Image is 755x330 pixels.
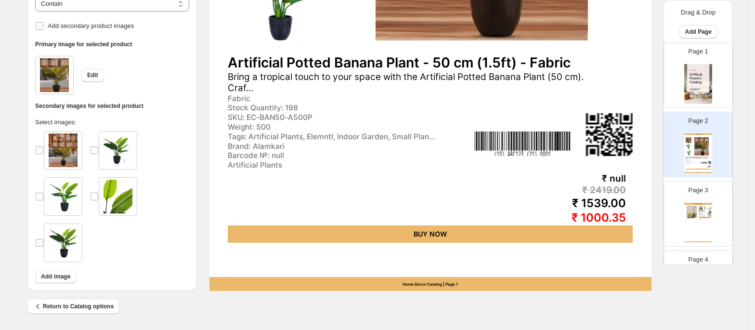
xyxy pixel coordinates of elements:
div: Fabric [686,159,701,160]
div: ₹ null [698,165,711,166]
div: ₹ 1539.00 [698,166,711,167]
p: Drag & Drop [681,8,716,17]
div: Tags: Artificial Plants, Elemntl, Indoor Garden, Small Plan... [228,132,471,142]
img: secondaryImage [686,144,692,149]
img: product image [104,180,132,213]
div: ₹ 1000.35 [427,211,625,225]
div: SKU: EC-BAN50-A500P [228,113,471,122]
div: ₹ 1539.00 [427,197,625,211]
div: BUY NOW [686,169,711,170]
div: ₹ null [427,173,625,185]
img: secondaryImage [703,206,707,210]
div: Page 1cover page [664,42,733,108]
span: Add image [41,273,70,280]
div: Brand: Alamkari [228,142,471,151]
img: barcode [707,213,711,214]
div: Home Decor Catalog | Page undefined [684,241,712,242]
div: BUY NOW [228,225,632,243]
p: Page 3 [689,185,708,195]
button: Add Page [679,25,717,39]
p: Page 1 [689,47,708,56]
div: Artificial Plants [699,219,705,220]
img: secondaryImage [686,150,692,156]
button: Return to Catalog options [27,299,119,314]
img: secondaryImage [686,137,692,143]
div: Bring a tropical touch to your space with the Artificial Potted Banana Plant (50 cm). Craf... [686,158,708,159]
p: Page 4 [689,255,708,264]
img: barcode [474,132,571,156]
div: Transform your home into a tropical oasis with the Artificial Pink Dieffenbachia Potted Pl... [699,213,705,216]
img: secondaryImage [707,206,711,210]
div: Home Decor Catalog | Page undefined [684,172,712,173]
div: ₹ 1000.35 [698,167,711,168]
img: primaryImage [686,206,698,218]
div: Home Decor Catalog | Page 1 [209,277,651,291]
div: Artificial Pink Dieffenbachia Potted Plant - 60 cm... [699,210,705,213]
div: ₹ 2419.00 [427,185,625,196]
p: Select images: [35,118,189,127]
div: Home Decor Catalog [684,133,712,135]
div: Fabric [699,215,705,216]
span: Edit [87,71,98,79]
img: secondaryImage [699,206,703,210]
div: Home Decor Catalog [684,203,712,205]
img: product image [40,58,69,92]
button: Edit [81,68,104,82]
span: Add Page [685,28,712,36]
img: qrcode [709,211,711,213]
img: product image [49,133,78,167]
div: ₹ 1643.85 [705,216,711,217]
div: Artificial Potted Banana Plant - 50 cm (1.5ft) - Fabric [228,54,632,71]
div: Weight: 500 [228,123,471,132]
div: BUY NOW [699,217,711,218]
img: qrcode [586,113,633,156]
div: ₹ 2419.00 [698,166,711,167]
img: primaryImage [692,137,711,156]
img: product image [49,180,78,213]
div: Page 2Home Decor CatalogprimaryImagesecondaryImagesecondaryImagesecondaryImageqrcodebarcodeArtifi... [664,112,733,177]
img: product image [104,133,132,167]
h6: Primary image for selected product [35,40,189,48]
div: Bring a tropical touch to your space with the Artificial Potted Banana Plant (50 cm). Craf... [228,72,584,94]
h6: Secondary images for selected product [35,102,189,110]
div: Page 4Home Decor CatalogprimaryImagesecondaryImageqrcodebarcodeArtificial Yellow Croton Bonsai Tr... [664,251,733,316]
img: product image [49,226,78,260]
div: SKU: EC-DIEFF60B-A1000P [699,216,705,217]
div: Fabric [228,94,471,104]
span: Return to Catalog options [33,302,114,311]
div: Page 3Home Decor CatalogprimaryImagesecondaryImagesecondaryImagesecondaryImageqrcodebarcodeArtifi... [664,181,733,247]
img: qrcode [708,161,711,164]
div: Stock Quantity: 198 [228,104,471,113]
div: Artificial Plants [228,161,471,170]
div: ₹ 2529.00 [705,215,711,216]
div: Barcode №: null [228,151,471,160]
div: Barcode №: null [686,163,701,164]
span: Add secondary product images [48,22,134,29]
div: ₹ null [705,214,711,215]
p: Page 2 [689,116,708,126]
div: Weight: 500 [686,161,701,162]
button: Add image [35,270,76,283]
img: cover page [684,64,712,104]
img: barcode [701,162,707,163]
